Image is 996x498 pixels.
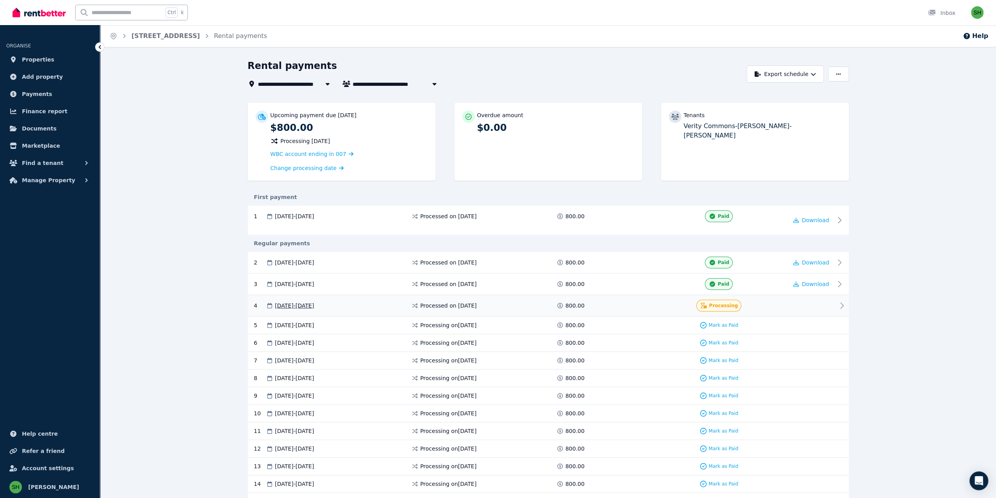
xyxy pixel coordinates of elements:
[22,429,58,438] span: Help centre
[566,462,585,470] span: 800.00
[275,259,314,266] span: [DATE] - [DATE]
[254,480,266,488] div: 14
[420,462,477,470] span: Processing on [DATE]
[9,481,22,493] img: Sanhu Hou
[6,443,94,459] a: Refer a friend
[420,409,477,417] span: Processing on [DATE]
[6,121,94,136] a: Documents
[6,43,31,49] span: ORGANISE
[248,60,337,72] h1: Rental payments
[709,481,738,487] span: Mark as Paid
[420,357,477,364] span: Processing on [DATE]
[254,278,266,290] div: 3
[270,164,337,172] span: Change processing date
[22,72,63,81] span: Add property
[566,321,585,329] span: 800.00
[566,280,585,288] span: 800.00
[566,339,585,347] span: 800.00
[477,111,523,119] p: Overdue amount
[420,480,477,488] span: Processing on [DATE]
[254,409,266,417] div: 10
[709,340,738,346] span: Mark as Paid
[566,480,585,488] span: 800.00
[6,155,94,171] button: Find a tenant
[275,339,314,347] span: [DATE] - [DATE]
[566,409,585,417] span: 800.00
[254,427,266,435] div: 11
[566,427,585,435] span: 800.00
[22,176,75,185] span: Manage Property
[275,321,314,329] span: [DATE] - [DATE]
[22,124,57,133] span: Documents
[420,302,477,310] span: Processed on [DATE]
[684,121,841,140] p: Verity Commons-[PERSON_NAME]-[PERSON_NAME]
[420,374,477,382] span: Processing on [DATE]
[270,151,346,157] span: WBC account ending in 007
[963,31,988,41] button: Help
[248,239,849,247] div: Regular payments
[254,300,266,311] div: 4
[6,460,94,476] a: Account settings
[420,339,477,347] span: Processing on [DATE]
[248,193,849,201] div: First payment
[13,7,66,18] img: RentBetter
[254,339,266,347] div: 6
[254,257,266,268] div: 2
[709,428,738,434] span: Mark as Paid
[6,86,94,102] a: Payments
[747,65,824,83] button: Export schedule
[254,212,266,220] div: 1
[6,172,94,188] button: Manage Property
[254,374,266,382] div: 8
[566,445,585,453] span: 800.00
[275,445,314,453] span: [DATE] - [DATE]
[420,321,477,329] span: Processing on [DATE]
[718,259,729,266] span: Paid
[254,357,266,364] div: 7
[566,302,585,310] span: 800.00
[214,32,267,40] a: Rental payments
[275,374,314,382] span: [DATE] - [DATE]
[566,357,585,364] span: 800.00
[793,259,829,266] button: Download
[275,357,314,364] span: [DATE] - [DATE]
[718,213,729,219] span: Paid
[709,410,738,417] span: Mark as Paid
[270,164,344,172] a: Change processing date
[22,89,52,99] span: Payments
[100,25,276,47] nav: Breadcrumb
[270,111,357,119] p: Upcoming payment due [DATE]
[420,280,477,288] span: Processed on [DATE]
[718,281,729,287] span: Paid
[254,445,266,453] div: 12
[275,392,314,400] span: [DATE] - [DATE]
[275,280,314,288] span: [DATE] - [DATE]
[793,280,829,288] button: Download
[6,426,94,442] a: Help centre
[131,32,200,40] a: [STREET_ADDRESS]
[6,103,94,119] a: Finance report
[275,302,314,310] span: [DATE] - [DATE]
[420,212,477,220] span: Processed on [DATE]
[254,321,266,329] div: 5
[275,480,314,488] span: [DATE] - [DATE]
[802,281,829,287] span: Download
[566,392,585,400] span: 800.00
[420,392,477,400] span: Processing on [DATE]
[181,9,184,16] span: k
[281,137,330,145] span: Processing [DATE]
[802,217,829,223] span: Download
[709,357,738,364] span: Mark as Paid
[802,259,829,266] span: Download
[928,9,955,17] div: Inbox
[420,427,477,435] span: Processing on [DATE]
[166,7,178,18] span: Ctrl
[275,462,314,470] span: [DATE] - [DATE]
[22,55,54,64] span: Properties
[275,427,314,435] span: [DATE] - [DATE]
[22,158,63,168] span: Find a tenant
[969,471,988,490] div: Open Intercom Messenger
[22,107,67,116] span: Finance report
[270,121,428,134] p: $800.00
[684,111,705,119] p: Tenants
